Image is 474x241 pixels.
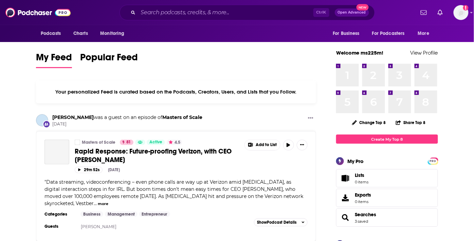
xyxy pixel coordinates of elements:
[81,224,117,229] a: [PERSON_NAME]
[80,52,138,68] a: Popular Feed
[256,142,277,147] span: Add to List
[5,6,71,19] img: Podchaser - Follow, Share and Rate Podcasts
[336,189,438,207] a: Exports
[126,139,131,146] span: 81
[245,140,280,150] button: Show More Button
[149,139,162,146] span: Active
[339,174,352,183] span: Lists
[355,199,371,204] span: 0 items
[94,200,97,206] span: ...
[257,220,296,225] span: Show Podcast Details
[336,169,438,187] a: Lists
[368,27,415,40] button: open menu
[336,135,438,144] a: Create My Top 8
[435,7,445,18] a: Show notifications dropdown
[463,5,469,11] svg: Add a profile image
[36,80,316,103] div: Your personalized Feed is curated based on the Podcasts, Creators, Users, and Lists that you Follow.
[82,140,115,145] a: Masters of Scale
[44,179,303,206] span: "
[36,27,70,40] button: open menu
[105,212,138,217] a: Management
[355,192,371,198] span: Exports
[338,11,366,14] span: Open Advanced
[254,218,308,226] button: ShowPodcast Details
[297,140,308,150] button: Show More Button
[95,27,133,40] button: open menu
[36,114,48,126] a: Hans Vestberg
[355,212,377,218] a: Searches
[411,49,438,56] a: View Profile
[75,147,240,164] a: Rapid Response: Future-proofing Verizon, with CEO [PERSON_NAME]
[75,167,103,173] button: 29m 52s
[355,172,365,178] span: Lists
[52,114,94,120] a: Hans Vestberg
[120,5,375,20] div: Search podcasts, credits, & more...
[339,213,352,222] a: Searches
[355,219,368,224] a: 3 saved
[138,7,313,18] input: Search podcasts, credits, & more...
[44,212,75,217] h3: Categories
[355,180,369,184] span: 0 items
[36,52,72,67] span: My Feed
[305,114,316,123] button: Show More Button
[100,29,124,38] span: Monitoring
[75,147,232,164] span: Rapid Response: Future-proofing Verizon, with CEO [PERSON_NAME]
[44,224,75,229] h3: Guests
[396,116,426,129] button: Share Top 8
[44,179,303,206] span: Data streaming, videoconferencing – even phone calls are way up at Verizon amid [MEDICAL_DATA], a...
[43,120,50,128] div: New Appearance
[52,121,202,127] span: [DATE]
[41,29,61,38] span: Podcasts
[429,158,437,163] a: PRO
[413,27,438,40] button: open menu
[80,52,138,67] span: Popular Feed
[454,5,469,20] button: Show profile menu
[339,193,352,203] span: Exports
[120,140,133,145] a: 81
[162,114,202,120] a: Masters of Scale
[355,172,369,178] span: Lists
[73,29,88,38] span: Charts
[75,140,80,145] a: Masters of Scale
[98,201,108,207] button: more
[454,5,469,20] img: User Profile
[313,8,329,17] span: Ctrl K
[147,140,165,145] a: Active
[336,208,438,227] span: Searches
[348,118,390,127] button: Change Top 8
[44,140,69,164] a: Rapid Response: Future-proofing Verizon, with CEO Hans Vestberg
[108,167,120,172] div: [DATE]
[335,8,369,17] button: Open AdvancedNew
[372,29,405,38] span: For Podcasters
[52,114,202,121] h3: was a guest on an episode of
[69,27,92,40] a: Charts
[357,4,369,11] span: New
[167,140,182,145] button: 4.5
[418,29,430,38] span: More
[336,49,384,56] a: Welcome ms225m!
[454,5,469,20] span: Logged in as ms225m
[80,212,103,217] a: Business
[418,7,430,18] a: Show notifications dropdown
[333,29,360,38] span: For Business
[139,212,170,217] a: Entrepreneur
[36,52,72,68] a: My Feed
[347,158,364,164] div: My Pro
[328,27,368,40] button: open menu
[429,159,437,164] span: PRO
